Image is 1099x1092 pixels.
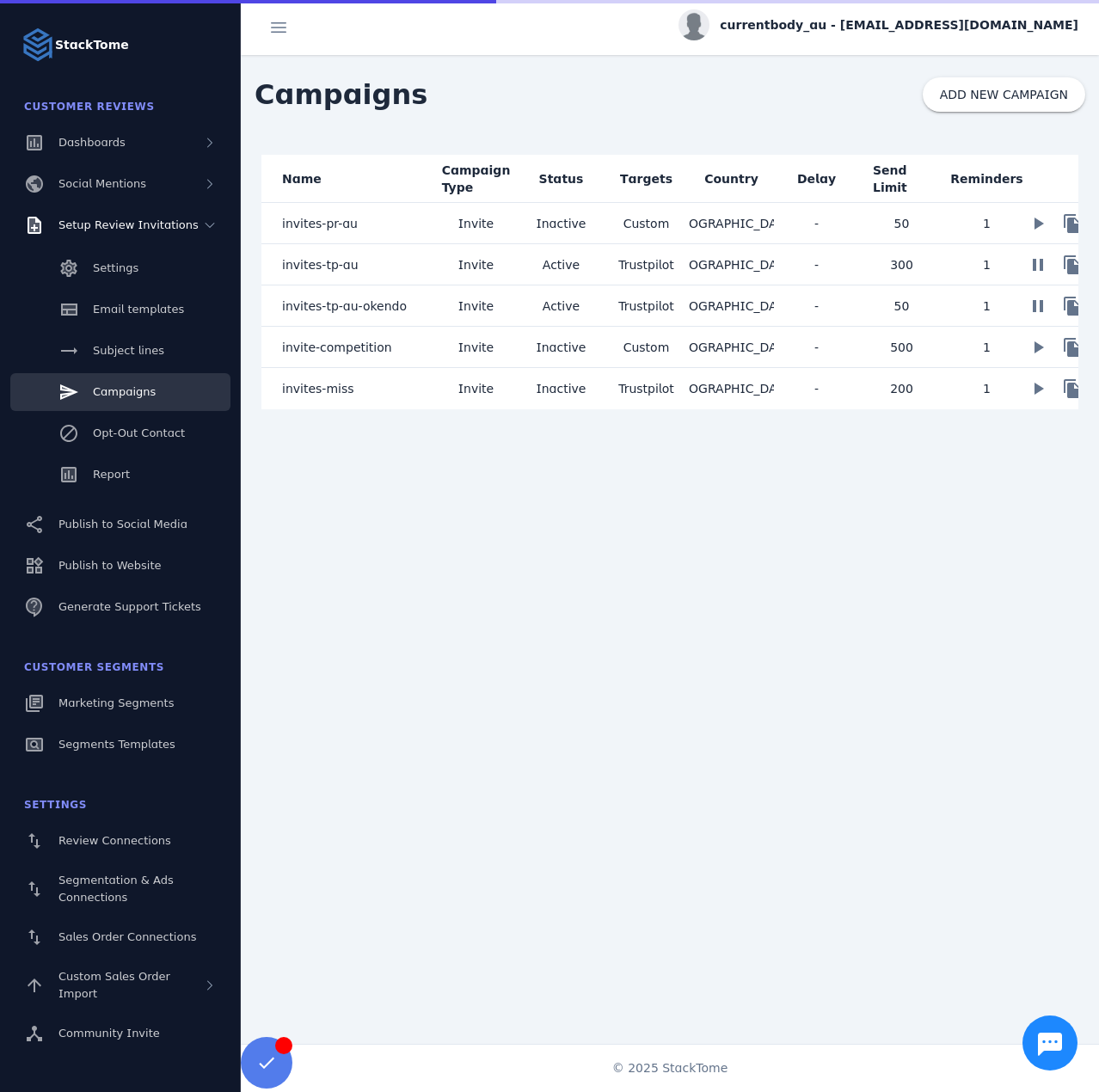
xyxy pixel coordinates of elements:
span: invites-tp-au [282,255,359,275]
span: Trustpilot [618,258,674,272]
mat-cell: [GEOGRAPHIC_DATA] [689,203,774,244]
span: Invite [458,378,494,399]
span: Customer Reviews [24,101,155,113]
a: Segmentation & Ads Connections [10,863,230,915]
mat-header-cell: Name [261,155,433,203]
a: Email templates [10,291,230,328]
mat-cell: Active [519,285,604,327]
span: Invite [458,213,494,234]
span: Review Connections [58,834,171,847]
button: currentbody_au - [EMAIL_ADDRESS][DOMAIN_NAME] [678,9,1078,40]
span: Publish to Website [58,559,161,572]
a: Sales Order Connections [10,918,230,956]
span: invites-miss [282,378,354,399]
span: Custom Sales Order Import [58,970,170,1000]
a: Publish to Website [10,547,230,585]
span: Custom [623,217,670,230]
a: Subject lines [10,332,230,370]
span: Invite [458,296,494,316]
mat-cell: [GEOGRAPHIC_DATA] [689,368,774,409]
mat-cell: Inactive [519,203,604,244]
a: Marketing Segments [10,684,230,722]
span: © 2025 StackTome [612,1059,728,1077]
span: Trustpilot [618,382,674,396]
mat-cell: 1 [944,244,1029,285]
span: Social Mentions [58,177,146,190]
span: Marketing Segments [58,696,174,709]
mat-header-cell: Status [519,155,604,203]
mat-cell: 200 [859,368,944,409]
button: ADD NEW CAMPAIGN [923,77,1085,112]
mat-cell: - [774,368,859,409]
span: Report [93,468,130,481]
mat-cell: Inactive [519,368,604,409]
a: Generate Support Tickets [10,588,230,626]
mat-cell: 500 [859,327,944,368]
span: Customer Segments [24,661,164,673]
mat-cell: 300 [859,244,944,285]
mat-cell: 1 [944,285,1029,327]
span: Email templates [93,303,184,316]
a: Opt-Out Contact [10,414,230,452]
a: Publish to Social Media [10,506,230,543]
mat-cell: 50 [859,285,944,327]
span: Opt-Out Contact [93,426,185,439]
mat-header-cell: Delay [774,155,859,203]
span: Invite [458,337,494,358]
span: Invite [458,255,494,275]
mat-cell: Active [519,244,604,285]
span: Sales Order Connections [58,930,196,943]
span: invites-pr-au [282,213,358,234]
mat-header-cell: Country [689,155,774,203]
mat-cell: - [774,244,859,285]
span: Trustpilot [618,299,674,313]
span: Segmentation & Ads Connections [58,874,174,904]
span: Segments Templates [58,738,175,751]
span: Subject lines [93,344,164,357]
a: Review Connections [10,822,230,860]
mat-cell: - [774,285,859,327]
mat-cell: 1 [944,327,1029,368]
span: Settings [24,799,87,811]
span: Generate Support Tickets [58,600,201,613]
span: invites-tp-au-okendo [282,296,407,316]
mat-header-cell: Targets [604,155,689,203]
span: currentbody_au - [EMAIL_ADDRESS][DOMAIN_NAME] [720,16,1078,34]
span: Setup Review Invitations [58,218,199,231]
img: Logo image [21,28,55,62]
mat-cell: [GEOGRAPHIC_DATA] [689,327,774,368]
span: Community Invite [58,1027,160,1040]
span: Custom [623,340,670,354]
span: Dashboards [58,136,126,149]
mat-header-cell: Send Limit [859,155,944,203]
mat-cell: [GEOGRAPHIC_DATA] [689,285,774,327]
mat-cell: 1 [944,203,1029,244]
strong: StackTome [55,36,129,54]
span: invite-competition [282,337,392,358]
a: Campaigns [10,373,230,411]
span: ADD NEW CAMPAIGN [940,89,1068,101]
mat-cell: - [774,327,859,368]
span: Campaigns [241,60,441,129]
a: Report [10,456,230,494]
mat-cell: 1 [944,368,1029,409]
a: Segments Templates [10,726,230,764]
mat-cell: - [774,203,859,244]
span: Campaigns [93,385,156,398]
a: Community Invite [10,1015,230,1052]
a: Settings [10,249,230,287]
mat-header-cell: Reminders [944,155,1029,203]
span: Publish to Social Media [58,518,187,531]
img: profile.jpg [678,9,709,40]
mat-cell: [GEOGRAPHIC_DATA] [689,244,774,285]
mat-cell: Inactive [519,327,604,368]
mat-header-cell: Campaign Type [433,155,519,203]
span: Settings [93,261,138,274]
mat-cell: 50 [859,203,944,244]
